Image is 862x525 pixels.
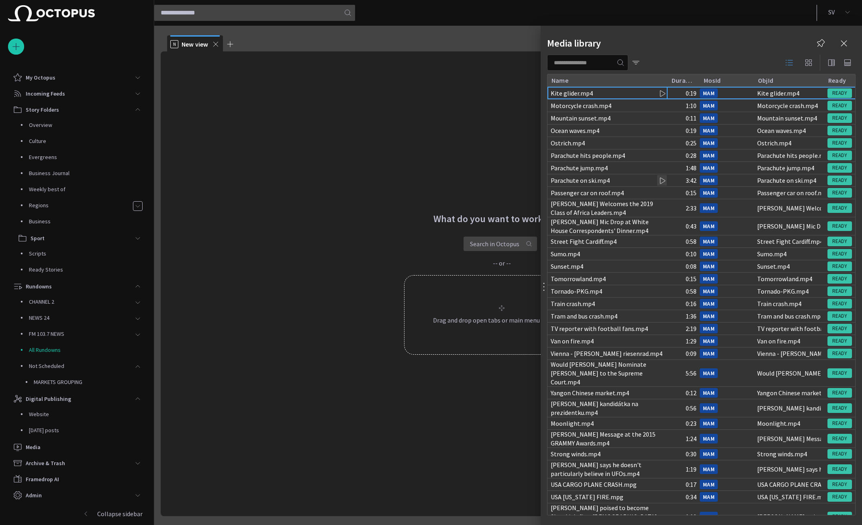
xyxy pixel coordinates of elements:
[703,451,715,457] span: MAM
[827,275,852,283] span: READY
[757,262,790,271] div: Sunset.mp4
[827,262,852,270] span: READY
[703,313,715,319] span: MAM
[551,460,664,478] div: [PERSON_NAME] says he doesn't particularly believe in UFOs.mp4
[686,89,697,98] div: 0:19
[703,178,715,183] span: MAM
[827,102,852,110] span: READY
[686,349,697,358] div: 0:09
[827,480,852,488] span: READY
[827,404,852,412] span: READY
[686,222,697,231] div: 0:43
[686,449,697,458] div: 0:30
[827,237,852,245] span: READY
[827,222,852,230] span: READY
[827,493,852,501] span: READY
[551,399,664,417] div: [PERSON_NAME] kandidátka na prezidentku.mp4
[686,101,697,110] div: 1:10
[686,139,697,147] div: 0:25
[686,324,697,333] div: 2:19
[757,492,821,501] div: USA IDAHO FIRE.mpg
[703,301,715,306] span: MAM
[703,153,715,158] span: MAM
[827,127,852,135] span: READY
[827,300,852,308] span: READY
[672,76,693,84] div: Duration
[757,274,812,283] div: Tomorrowland.mp4
[827,465,852,473] span: READY
[757,404,821,413] div: Zuzana Čaputová kandidátka na prezidentku.mp4
[686,204,697,212] div: 2:33
[757,337,800,345] div: Van on fire.mp4
[703,326,715,331] span: MAM
[703,190,715,196] span: MAM
[703,251,715,257] span: MAM
[703,115,715,121] span: MAM
[551,449,601,458] div: Strong winds.mp4
[703,90,715,96] span: MAM
[703,165,715,171] span: MAM
[827,204,852,212] span: READY
[686,312,697,321] div: 1:36
[547,38,601,49] h2: Media library
[703,466,715,472] span: MAM
[551,349,662,358] div: Vienna - [PERSON_NAME] riesenrad.mp4
[551,419,594,428] div: Moonlight.mp4
[757,449,807,458] div: Strong winds.mp4
[703,370,715,376] span: MAM
[757,237,821,246] div: Street Fight Cardiff.mp4
[686,299,697,308] div: 0:16
[551,262,583,271] div: Sunset.mp4
[757,287,809,296] div: Tornado-PKG.mp4
[757,349,821,358] div: Vienna - Prater riesenrad.mp4
[827,349,852,357] span: READY
[703,482,715,487] span: MAM
[827,435,852,443] span: READY
[757,312,821,321] div: Tram and bus crash.mp4
[757,101,818,110] div: Motorcycle crash.mp4
[827,419,852,427] span: READY
[551,299,595,308] div: Train crash.mp4
[703,405,715,411] span: MAM
[551,492,623,501] div: USA [US_STATE] FIRE.mpg
[551,312,617,321] div: Tram and bus crash.mp4
[686,114,697,123] div: 0:11
[703,276,715,282] span: MAM
[686,388,697,397] div: 0:12
[703,205,715,211] span: MAM
[686,274,697,283] div: 0:15
[686,262,697,271] div: 0:08
[757,126,806,135] div: Ocean waves.mp4
[551,274,606,283] div: Tomorrowland.mp4
[551,337,594,345] div: Van on fire.mp4
[757,369,821,378] div: Would Joe Biden Nominate Barack Obama to the Supreme Court.mp4
[703,288,715,294] span: MAM
[686,419,697,428] div: 0:23
[551,360,664,386] div: Would [PERSON_NAME] Nominate [PERSON_NAME] to the Supreme Court.mp4
[703,390,715,396] span: MAM
[551,480,637,489] div: USA CARGO PLANE CRASH.mpg
[551,217,664,235] div: [PERSON_NAME] Mic Drop at White House Correspondents' Dinner.mp4
[551,199,664,217] div: [PERSON_NAME] Welcomes the 2019 Class of Africa Leaders.mp4
[551,163,608,172] div: Parachute jump.mp4
[551,139,585,147] div: Ostrich.mp4
[827,89,852,97] span: READY
[551,249,580,258] div: Sumo.mp4
[827,164,852,172] span: READY
[757,249,786,258] div: Sumo.mp4
[703,264,715,269] span: MAM
[551,114,611,123] div: Mountain sunset.mp4
[551,101,611,110] div: Motorcycle crash.mp4
[757,465,821,474] div: Trump says he doesn't particularly believe in UFOs.mp4
[757,89,799,98] div: Kite glider.mp4
[757,388,821,397] div: Yangon Chinese market.mp4
[551,237,617,246] div: Street Fight Cardiff.mp4
[757,188,821,197] div: Passenger car on roof.mp4
[686,434,697,443] div: 1:24
[551,188,624,197] div: Passenger car on roof.mp4
[686,465,697,474] div: 1:19
[551,388,629,397] div: Yangon Chinese market.mp4
[703,128,715,133] span: MAM
[757,222,821,231] div: President Obama's Mic Drop at White House Correspondents' Dinner.mp4
[827,389,852,397] span: READY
